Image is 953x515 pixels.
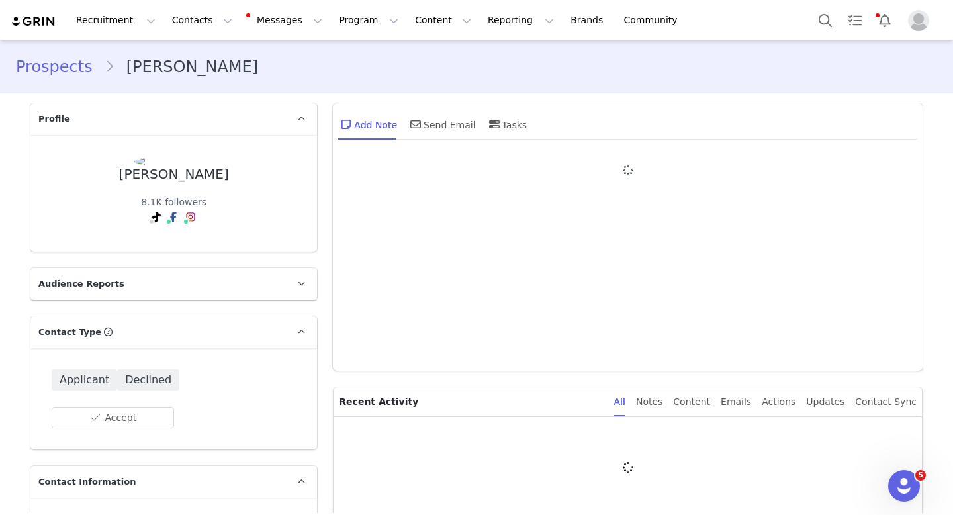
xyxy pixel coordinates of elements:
button: Content [407,5,479,35]
button: Contacts [164,5,240,35]
span: Applicant [52,369,117,391]
button: Search [811,5,840,35]
div: Actions [762,387,795,417]
a: Community [616,5,692,35]
p: Recent Activity [339,387,603,416]
button: Notifications [870,5,899,35]
span: Audience Reports [38,277,124,291]
div: Content [673,387,710,417]
span: Contact Type [38,326,101,339]
button: Reporting [480,5,562,35]
span: 5 [915,470,926,481]
div: [PERSON_NAME] [119,167,229,182]
div: Emails [721,387,751,417]
div: All [614,387,625,417]
div: Send Email [408,109,476,140]
div: 8.1K followers [141,195,206,209]
img: placeholder-profile.jpg [908,10,929,31]
span: Profile [38,113,70,126]
button: Profile [900,10,942,31]
button: Accept [52,407,174,428]
button: Recruitment [68,5,163,35]
div: Updates [806,387,844,417]
button: Program [331,5,406,35]
iframe: Intercom live chat [888,470,920,502]
span: Declined [117,369,179,391]
div: Contact Sync [855,387,917,417]
div: Notes [636,387,662,417]
button: Messages [241,5,330,35]
img: instagram.svg [185,212,196,222]
span: Contact Information [38,475,136,489]
div: Tasks [486,109,527,140]
img: grin logo [11,15,57,28]
a: Prospects [16,55,105,79]
a: Brands [563,5,615,35]
img: 45bb3a1d-a2e1-4050-b509-552f4f9dbcb0.jpg [134,156,214,167]
a: Tasks [840,5,870,35]
div: Add Note [338,109,397,140]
